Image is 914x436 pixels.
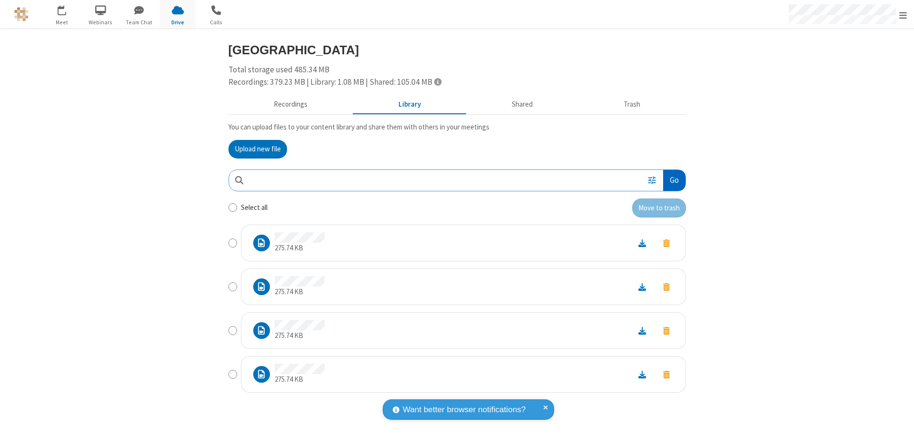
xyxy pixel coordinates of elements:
[630,238,655,248] a: Download file
[228,76,686,89] div: Recordings: 379.23 MB | Library: 1.08 MB | Shared: 105.04 MB
[578,96,686,114] button: Trash
[275,287,325,297] p: 275.74 KB
[663,170,685,191] button: Go
[403,404,526,416] span: Want better browser notifications?
[275,374,325,385] p: 275.74 KB
[655,324,678,337] button: Move to trash
[655,237,678,249] button: Move to trash
[655,280,678,293] button: Move to trash
[632,198,686,218] button: Move to trash
[630,369,655,380] a: Download file
[228,64,686,88] div: Total storage used 485.34 MB
[44,18,80,27] span: Meet
[228,122,686,133] p: You can upload files to your content library and share them with others in your meetings
[353,96,467,114] button: Content library
[14,7,29,21] img: QA Selenium DO NOT DELETE OR CHANGE
[121,18,157,27] span: Team Chat
[434,78,441,86] span: Totals displayed include files that have been moved to the trash.
[275,243,325,254] p: 275.74 KB
[275,330,325,341] p: 275.74 KB
[228,140,287,159] button: Upload new file
[64,5,70,12] div: 1
[199,18,234,27] span: Calls
[241,202,268,213] label: Select all
[228,43,686,57] h3: [GEOGRAPHIC_DATA]
[228,96,353,114] button: Recorded meetings
[630,325,655,336] a: Download file
[160,18,196,27] span: Drive
[630,281,655,292] a: Download file
[467,96,578,114] button: Shared during meetings
[83,18,119,27] span: Webinars
[655,368,678,381] button: Move to trash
